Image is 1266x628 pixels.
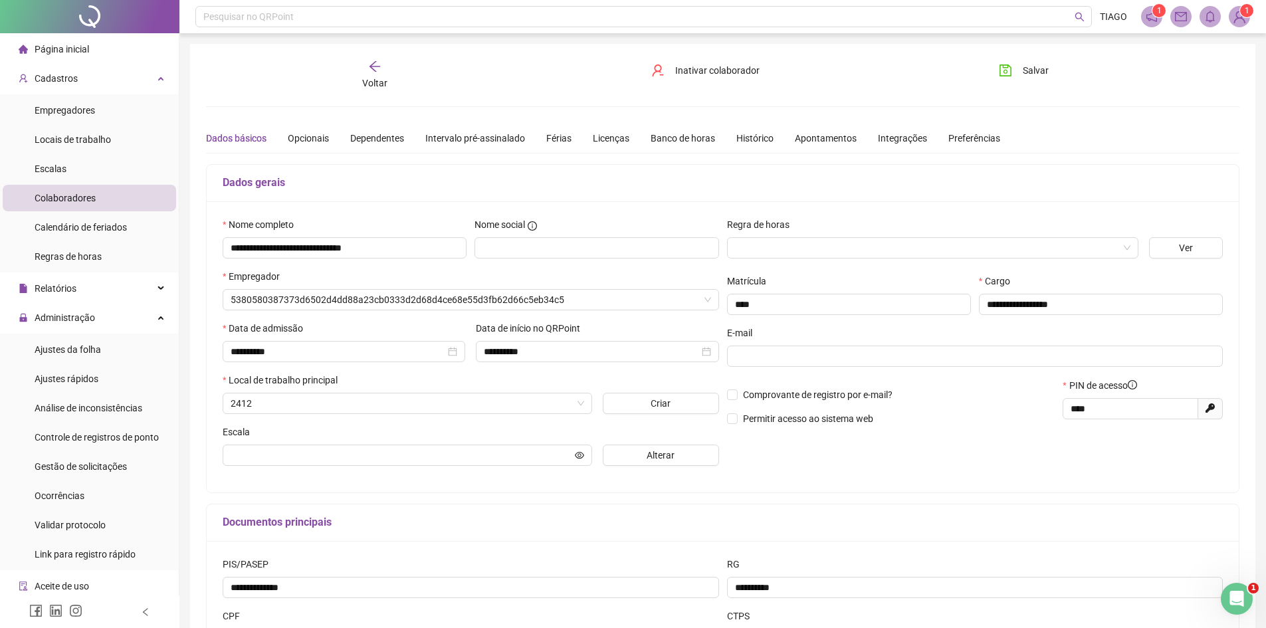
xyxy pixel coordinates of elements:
span: user-add [19,74,28,83]
label: Data de início no QRPoint [476,321,589,336]
span: instagram [69,604,82,617]
span: Salvar [1023,63,1049,78]
div: Histórico [736,131,774,146]
span: Inativar colaborador [675,63,760,78]
span: Empregadores [35,105,95,116]
span: arrow-left [368,60,381,73]
span: 1 [1248,583,1259,593]
span: lock [19,313,28,322]
span: file [19,284,28,293]
div: Dependentes [350,131,404,146]
span: facebook [29,604,43,617]
label: Data de admissão [223,321,312,336]
button: Criar [603,393,719,414]
span: info-circle [528,221,537,231]
span: TIAGO [1100,9,1127,24]
span: Criar [651,396,671,411]
label: PIS/PASEP [223,557,277,572]
div: Apontamentos [795,131,857,146]
span: Nome social [475,217,525,232]
button: Ver [1149,237,1223,259]
span: Calendário de feriados [35,222,127,233]
span: mail [1175,11,1187,23]
span: Ajustes rápidos [35,373,98,384]
span: audit [19,581,28,591]
span: info-circle [1128,380,1137,389]
div: Intervalo pré-assinalado [425,131,525,146]
span: Página inicial [35,44,89,54]
label: Nome completo [223,217,302,232]
div: Banco de horas [651,131,715,146]
span: 2412 [231,393,584,413]
label: CTPS [727,609,758,623]
label: CPF [223,609,249,623]
span: Link para registro rápido [35,549,136,560]
div: Opcionais [288,131,329,146]
span: 1 [1157,6,1162,15]
label: Cargo [979,274,1019,288]
span: Voltar [362,78,387,88]
label: RG [727,557,748,572]
label: Escala [223,425,259,439]
span: Ver [1179,241,1193,255]
div: Férias [546,131,572,146]
span: search [1075,12,1085,22]
span: Permitir acesso ao sistema web [743,413,873,424]
span: Relatórios [35,283,76,294]
sup: 1 [1152,4,1166,17]
span: 1 [1245,6,1249,15]
div: Licenças [593,131,629,146]
span: PIN de acesso [1069,378,1137,393]
label: E-mail [727,326,761,340]
label: Empregador [223,269,288,284]
span: user-delete [651,64,665,77]
span: Gestão de solicitações [35,461,127,472]
span: Escalas [35,163,66,174]
span: Administração [35,312,95,323]
span: eye [575,451,584,460]
img: 73022 [1229,7,1249,27]
iframe: Intercom live chat [1221,583,1253,615]
label: Matrícula [727,274,775,288]
span: 5380580387373d6502d4dd88a23cb0333d2d68d4ce68e55d3fb62d66c5eb34c5 [231,290,711,310]
span: Controle de registros de ponto [35,432,159,443]
span: linkedin [49,604,62,617]
h5: Documentos principais [223,514,1223,530]
label: Local de trabalho principal [223,373,346,387]
div: Preferências [948,131,1000,146]
span: Ocorrências [35,490,84,501]
span: notification [1146,11,1158,23]
button: Alterar [603,445,719,466]
span: Regras de horas [35,251,102,262]
span: save [999,64,1012,77]
span: Locais de trabalho [35,134,111,145]
button: Inativar colaborador [641,60,770,81]
span: Cadastros [35,73,78,84]
span: Validar protocolo [35,520,106,530]
div: Integrações [878,131,927,146]
button: Salvar [989,60,1059,81]
sup: Atualize o seu contato no menu Meus Dados [1240,4,1253,17]
span: home [19,45,28,54]
label: Regra de horas [727,217,798,232]
span: Ajustes da folha [35,344,101,355]
span: Análise de inconsistências [35,403,142,413]
span: left [141,607,150,617]
span: Aceite de uso [35,581,89,591]
span: bell [1204,11,1216,23]
span: Colaboradores [35,193,96,203]
span: Alterar [647,448,675,463]
h5: Dados gerais [223,175,1223,191]
span: Comprovante de registro por e-mail? [743,389,893,400]
div: Dados básicos [206,131,266,146]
